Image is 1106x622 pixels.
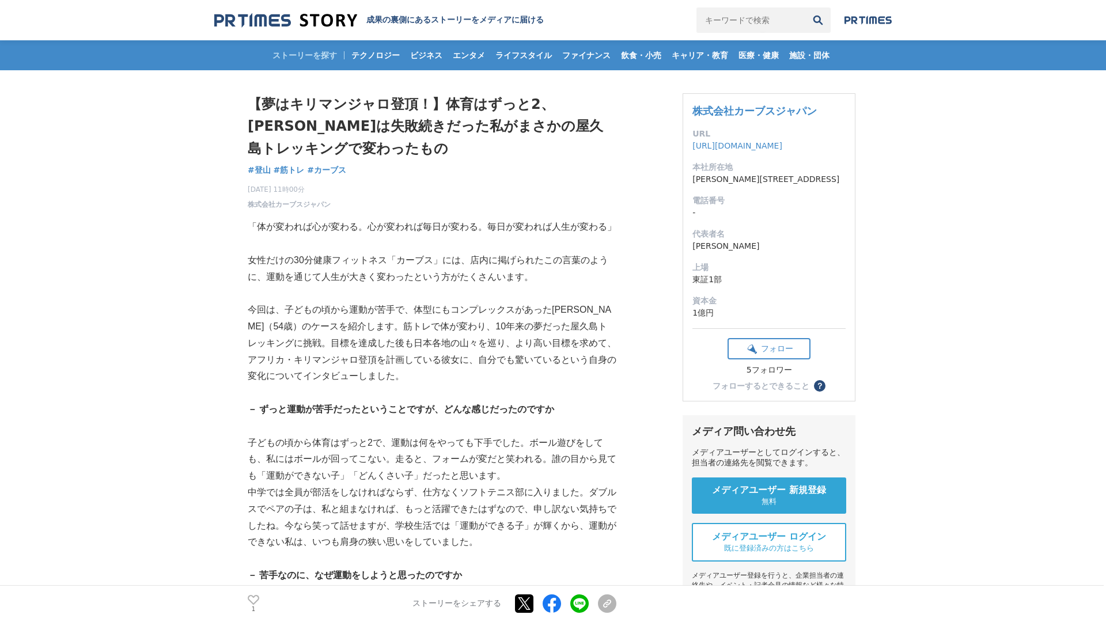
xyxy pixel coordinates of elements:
[692,195,846,207] dt: 電話番号
[816,382,824,390] span: ？
[713,382,809,390] div: フォローするとできること
[491,50,556,60] span: ライフスタイル
[307,164,346,176] a: #カーブス
[692,424,846,438] div: メディア問い合わせ先
[248,93,616,160] h1: 【夢はキリマンジャロ登頂！】体育はずっと2、[PERSON_NAME]は失敗続きだった私がまさかの屋久島トレッキングで変わったもの
[406,40,447,70] a: ビジネス
[248,570,462,580] strong: － 苦手なのに、なぜ運動をしようと思ったのですか
[734,40,783,70] a: 医療・健康
[734,50,783,60] span: 医療・健康
[491,40,556,70] a: ライフスタイル
[692,141,782,150] a: [URL][DOMAIN_NAME]
[406,50,447,60] span: ビジネス
[248,435,616,484] p: 子どもの頃から体育はずっと2で、運動は何をやっても下手でした。ボール遊びをしても、私にはボールが回ってこない。走ると、フォームが変だと笑われる。誰の目から見ても「運動ができない子」「どんくさい子...
[347,50,404,60] span: テクノロジー
[692,523,846,562] a: メディアユーザー ログイン 既に登録済みの方はこちら
[692,477,846,514] a: メディアユーザー 新規登録 無料
[448,50,490,60] span: エンタメ
[214,13,544,28] a: 成果の裏側にあるストーリーをメディアに届ける 成果の裏側にあるストーリーをメディアに届ける
[692,295,846,307] dt: 資本金
[692,173,846,185] dd: [PERSON_NAME][STREET_ADDRESS]
[248,484,616,551] p: 中学では全員が部活をしなければならず、仕方なくソフトテニス部に入りました。ダブルスでペアの子は、私と組まなければ、もっと活躍できたはずなので、申し訳ない気持ちでしたね。今なら笑って話せますが、学...
[728,338,810,359] button: フォロー
[248,165,271,175] span: #登山
[274,165,305,175] span: #筋トレ
[762,496,777,507] span: 無料
[844,16,892,25] img: prtimes
[692,228,846,240] dt: 代表者名
[728,365,810,376] div: 5フォロワー
[696,7,805,33] input: キーワードで検索
[248,404,554,414] strong: － ずっと運動が苦手だったということですが、どんな感じだったのですか
[692,307,846,319] dd: 1億円
[558,40,615,70] a: ファイナンス
[712,531,826,543] span: メディアユーザー ログイン
[248,606,259,612] p: 1
[248,184,331,195] span: [DATE] 11時00分
[692,105,817,117] a: 株式会社カーブスジャパン
[692,274,846,286] dd: 東証1部
[814,380,825,392] button: ？
[692,571,846,620] div: メディアユーザー登録を行うと、企業担当者の連絡先や、イベント・記者会見の情報など様々な特記情報を閲覧できます。 ※内容はストーリー・プレスリリースにより異なります。
[724,543,814,553] span: 既に登録済みの方はこちら
[692,261,846,274] dt: 上場
[412,599,501,609] p: ストーリーをシェアする
[692,128,846,140] dt: URL
[366,15,544,25] h2: 成果の裏側にあるストーリーをメディアに届ける
[805,7,831,33] button: 検索
[667,40,733,70] a: キャリア・教育
[712,484,826,496] span: メディアユーザー 新規登録
[692,207,846,219] dd: -
[307,165,346,175] span: #カーブス
[248,164,271,176] a: #登山
[347,40,404,70] a: テクノロジー
[274,164,305,176] a: #筋トレ
[692,161,846,173] dt: 本社所在地
[248,252,616,286] p: 女性だけの30分健康フィットネス「カーブス」には、店内に掲げられたこの言葉のように、運動を通じて人生が大きく変わったという方がたくさんいます。
[214,13,357,28] img: 成果の裏側にあるストーリーをメディアに届ける
[448,40,490,70] a: エンタメ
[558,50,615,60] span: ファイナンス
[616,40,666,70] a: 飲食・小売
[667,50,733,60] span: キャリア・教育
[785,40,834,70] a: 施設・団体
[692,447,846,468] div: メディアユーザーとしてログインすると、担当者の連絡先を閲覧できます。
[248,302,616,385] p: 今回は、子どもの頃から運動が苦手で、体型にもコンプレックスがあった[PERSON_NAME]（54歳）のケースを紹介します。筋トレで体が変わり、10年来の夢だった屋久島トレッキングに挑戦。目標を...
[692,240,846,252] dd: [PERSON_NAME]
[616,50,666,60] span: 飲食・小売
[248,199,331,210] a: 株式会社カーブスジャパン
[785,50,834,60] span: 施設・団体
[248,219,616,236] p: 「体が変われば心が変わる。心が変われば毎日が変わる。毎日が変われば人生が変わる」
